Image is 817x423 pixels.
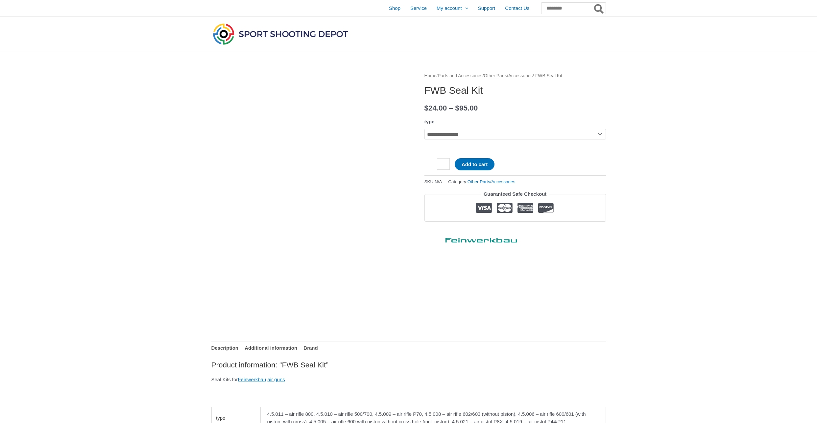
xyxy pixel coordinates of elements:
p: Seal Kits for [211,375,606,384]
h1: FWB Seal Kit [424,85,606,96]
a: Feinwerkbau [238,377,266,382]
span: $ [455,104,459,112]
a: Parts and Accessories [438,73,483,78]
img: Sport Shooting Depot [211,22,349,46]
a: Other Parts/Accessories [468,179,516,184]
a: Additional information [245,341,297,355]
a: Home [424,73,437,78]
span: $ [424,104,429,112]
a: Other Parts/Accessories [484,73,533,78]
label: type [424,119,435,124]
span: N/A [435,179,442,184]
a: Feinwerkbau [424,232,523,246]
nav: Breadcrumb [424,72,606,80]
button: Add to cart [455,158,494,170]
span: SKU: [424,178,442,186]
span: Category: [448,178,515,186]
h2: Product information: “FWB Seal Kit” [211,360,606,370]
a: Brand [303,341,318,355]
a: air guns [267,377,285,382]
span: – [449,104,453,112]
legend: Guaranteed Safe Checkout [481,189,549,199]
bdi: 95.00 [455,104,478,112]
button: Search [593,3,606,14]
bdi: 24.00 [424,104,447,112]
a: Description [211,341,239,355]
input: Product quantity [437,158,450,170]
